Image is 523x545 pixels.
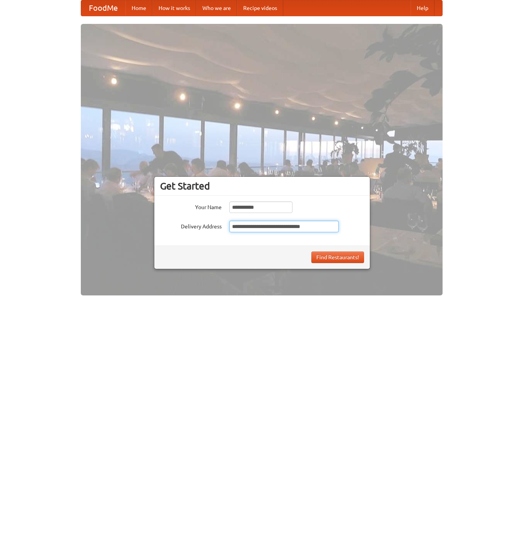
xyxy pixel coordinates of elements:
a: How it works [152,0,196,16]
label: Your Name [160,201,222,211]
a: Home [125,0,152,16]
h3: Get Started [160,180,364,192]
a: Recipe videos [237,0,283,16]
label: Delivery Address [160,221,222,230]
button: Find Restaurants! [311,252,364,263]
a: FoodMe [81,0,125,16]
a: Who we are [196,0,237,16]
a: Help [411,0,434,16]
